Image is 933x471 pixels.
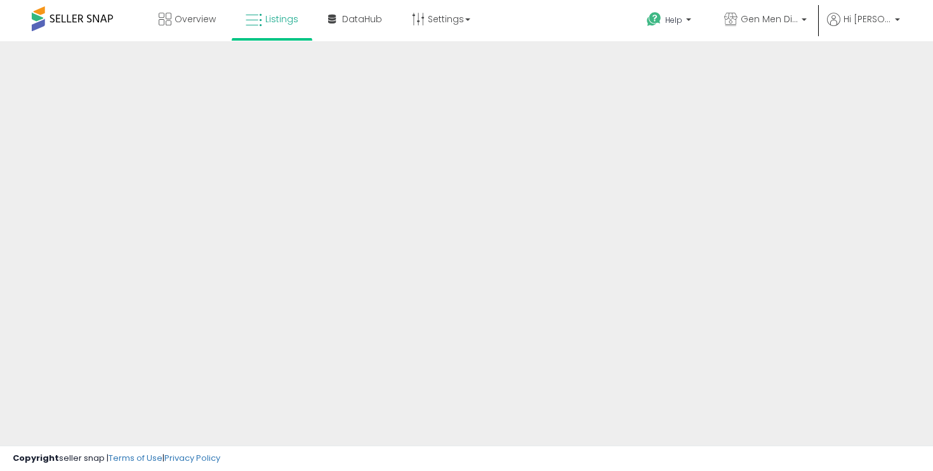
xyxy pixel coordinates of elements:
[342,13,382,25] span: DataHub
[109,452,162,464] a: Terms of Use
[13,452,59,464] strong: Copyright
[265,13,298,25] span: Listings
[13,453,220,465] div: seller snap | |
[175,13,216,25] span: Overview
[646,11,662,27] i: Get Help
[665,15,682,25] span: Help
[741,13,798,25] span: Gen Men Distributor
[827,13,900,41] a: Hi [PERSON_NAME]
[164,452,220,464] a: Privacy Policy
[844,13,891,25] span: Hi [PERSON_NAME]
[637,2,704,41] a: Help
